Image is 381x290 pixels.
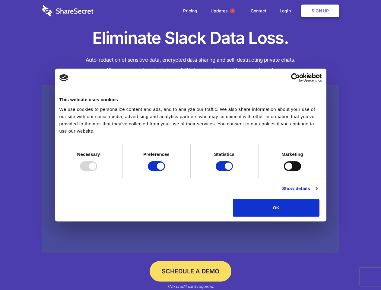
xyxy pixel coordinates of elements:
img: logo [59,74,68,81]
h1: Eliminate Slack Data Loss. [42,27,339,49]
a: Show details [282,185,317,192]
a: Schedule a Demo [150,261,231,282]
strong: Preferences [143,152,170,157]
strong: Necessary [77,152,100,157]
a: Pricing [177,2,203,20]
img: logo-wordmark-white-trans-d4663122ce5f474addd5e946df7df03e33cb6a1c49d2221995e7729f52c070b2.svg [42,5,94,17]
a: Login [274,2,300,20]
a: Sign Up [301,5,339,17]
strong: Statistics [214,152,235,157]
strong: Marketing [281,152,303,157]
div: We use cookies to personalize content and ads, and to analyze our traffic. We also share informat... [59,106,322,135]
span: 1 [230,8,235,13]
h4: Auto-redaction of sensitive data, encrypted data sharing and self-destructing private chats. Shar... [42,55,339,75]
div: This website uses cookies [59,96,322,103]
a: Contact [245,2,272,20]
a: Usercentrics Cookiebot - opens in a new window [269,73,322,82]
a: Wistia video thumbnail [42,85,339,253]
button: OK [233,199,319,217]
em: *No credit card required. [167,284,214,289]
